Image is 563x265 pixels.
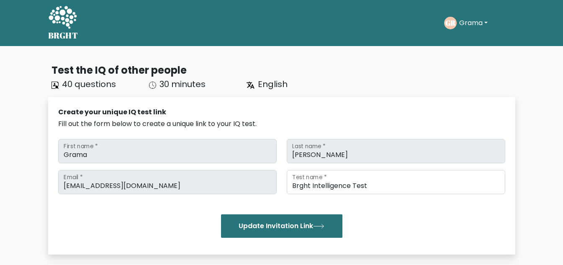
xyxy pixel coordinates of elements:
[287,170,505,194] input: Test name
[51,63,515,78] div: Test the IQ of other people
[58,139,277,163] input: First name
[221,214,342,238] button: Update Invitation Link
[457,18,490,28] button: Grama
[58,170,277,194] input: Email
[287,139,505,163] input: Last name
[258,78,288,90] span: English
[48,31,78,41] h5: BRGHT
[58,119,505,129] div: Fill out the form below to create a unique link to your IQ test.
[159,78,206,90] span: 30 minutes
[58,107,505,117] div: Create your unique IQ test link
[48,3,78,43] a: BRGHT
[445,18,456,28] text: GR
[62,78,116,90] span: 40 questions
